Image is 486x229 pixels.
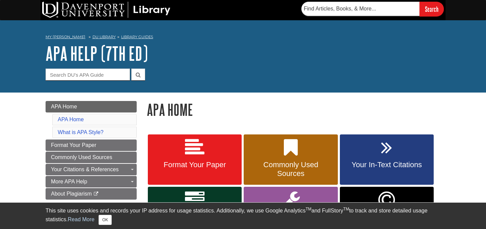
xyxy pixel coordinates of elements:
[343,207,349,211] sup: TM
[420,2,444,16] input: Search
[46,69,130,80] input: Search DU's APA Guide
[121,34,153,39] a: Library Guides
[46,152,137,163] a: Commonly Used Sources
[68,217,94,222] a: Read More
[345,160,429,169] span: Your In-Text Citations
[42,2,170,18] img: DU Library
[46,32,440,43] nav: breadcrumb
[46,164,137,175] a: Your Citations & References
[249,160,332,178] span: Commonly Used Sources
[305,207,311,211] sup: TM
[51,191,92,197] span: About Plagiarism
[51,154,112,160] span: Commonly Used Sources
[148,134,242,185] a: Format Your Paper
[51,142,96,148] span: Format Your Paper
[51,179,87,184] span: More APA Help
[301,2,420,16] input: Find Articles, Books, & More...
[301,2,444,16] form: Searches DU Library's articles, books, and more
[340,134,434,185] a: Your In-Text Citations
[99,215,112,225] button: Close
[147,101,440,118] h1: APA Home
[244,134,337,185] a: Commonly Used Sources
[46,34,85,40] a: My [PERSON_NAME]
[46,139,137,151] a: Format Your Paper
[93,192,99,196] i: This link opens in a new window
[51,104,77,109] span: APA Home
[46,43,148,64] a: APA Help (7th Ed)
[92,34,116,39] a: DU Library
[46,101,137,112] a: APA Home
[51,167,118,172] span: Your Citations & References
[58,129,104,135] a: What is APA Style?
[58,117,84,122] a: APA Home
[46,176,137,187] a: More APA Help
[46,207,440,225] div: This site uses cookies and records your IP address for usage statistics. Additionally, we use Goo...
[153,160,237,169] span: Format Your Paper
[46,188,137,200] a: About Plagiarism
